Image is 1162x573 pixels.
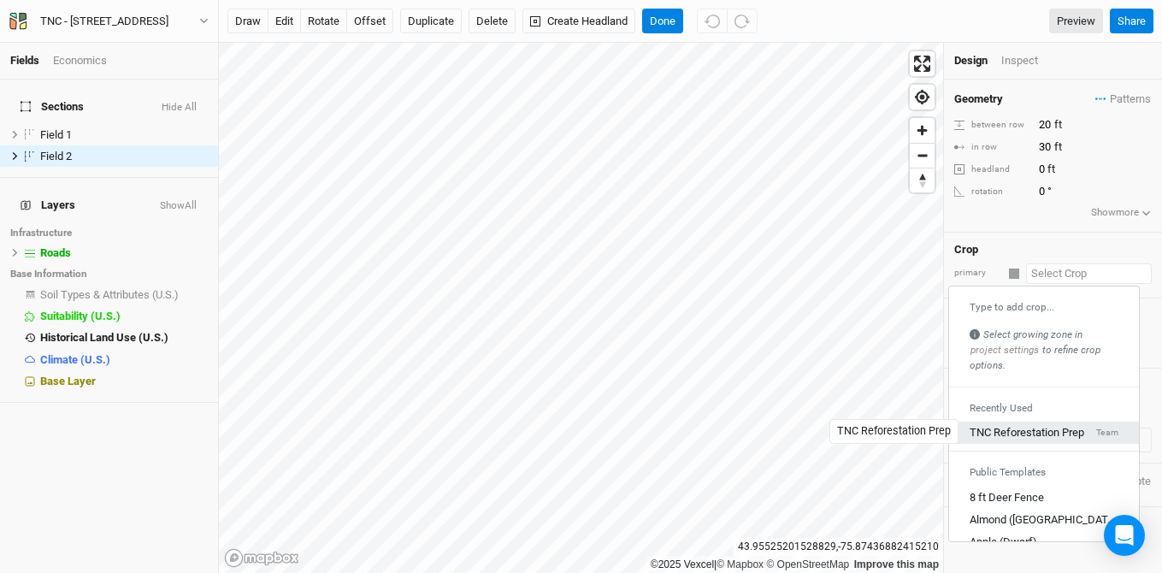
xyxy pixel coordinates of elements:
[766,558,849,570] a: OpenStreetMap
[1110,9,1153,34] button: Share
[21,198,75,212] span: Layers
[651,558,714,570] a: ©2025 Vexcel
[161,102,198,114] button: Hide All
[40,13,168,30] div: TNC - 2456 Crane Lane Watertown, NY
[469,9,516,34] button: Delete
[970,425,1084,440] div: TNC Reforestation Prep
[954,53,988,68] div: Design
[970,535,1037,550] div: Apple (Dwarf)
[954,267,997,280] div: primary
[837,423,951,440] div: TNC Reforestation Prep
[40,128,208,142] div: Field 1
[346,9,393,34] button: offset
[970,328,1118,372] div: Select growing zone in to refine crop options.
[954,243,978,257] h4: Crop
[1026,263,1152,284] input: Select Crop
[949,458,1139,486] div: Public Templates
[40,288,179,301] span: Soil Types & Attributes (U.S.)
[947,399,996,424] button: CSV
[717,558,764,570] a: Mapbox
[40,375,208,388] div: Base Layer
[40,375,96,387] span: Base Layer
[522,9,635,34] button: Create Headland
[40,150,208,163] div: Field 2
[40,246,71,259] span: Roads
[910,144,935,168] span: Zoom out
[40,310,121,322] span: Suitability (U.S.)
[400,9,462,34] button: Duplicate
[854,558,939,570] a: Improve this map
[40,353,208,367] div: Climate (U.S.)
[910,85,935,109] button: Find my location
[1001,53,1062,68] div: Inspect
[970,511,1118,527] div: Almond ([GEOGRAPHIC_DATA])
[40,353,110,366] span: Climate (U.S.)
[727,9,758,34] button: Redo (^Z)
[734,538,943,556] div: 43.95525201528829 , -75.87436882415210
[268,9,301,34] button: edit
[954,141,1029,154] div: in row
[910,168,935,192] button: Reset bearing to north
[40,288,208,302] div: Soil Types & Attributes (U.S.)
[1096,426,1118,439] small: Team
[40,150,72,162] span: Field 2
[970,341,1040,358] button: project settings
[949,393,1139,421] div: Recently Used
[40,331,168,344] span: Historical Land Use (U.S.)
[948,286,1140,542] div: menu-options
[910,51,935,76] button: Enter fullscreen
[159,200,198,212] button: ShowAll
[1090,204,1153,222] button: Showmore
[40,246,208,260] div: Roads
[1095,91,1151,108] span: Patterns
[651,556,939,573] div: |
[219,43,943,573] canvas: Map
[910,143,935,168] button: Zoom out
[1104,515,1145,556] div: Open Intercom Messenger
[970,489,1044,505] div: 8 ft Deer Fence
[40,128,72,141] span: Field 1
[227,9,268,34] button: draw
[970,300,1118,314] div: Type to add crop...
[642,9,683,34] button: Done
[300,9,347,34] button: rotate
[910,118,935,143] button: Zoom in
[40,310,208,323] div: Suitability (U.S.)
[40,331,208,345] div: Historical Land Use (U.S.)
[1049,9,1103,34] a: Preview
[9,12,209,31] button: TNC - [STREET_ADDRESS]
[224,548,299,568] a: Mapbox logo
[10,54,39,67] a: Fields
[954,186,1029,198] div: rotation
[697,9,728,34] button: Undo (^z)
[40,13,168,30] div: TNC - [STREET_ADDRESS]
[954,119,1029,132] div: between row
[21,100,84,114] span: Sections
[954,92,1003,106] h4: Geometry
[1094,90,1152,109] button: Patterns
[954,163,1029,176] div: headland
[53,53,107,68] div: Economics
